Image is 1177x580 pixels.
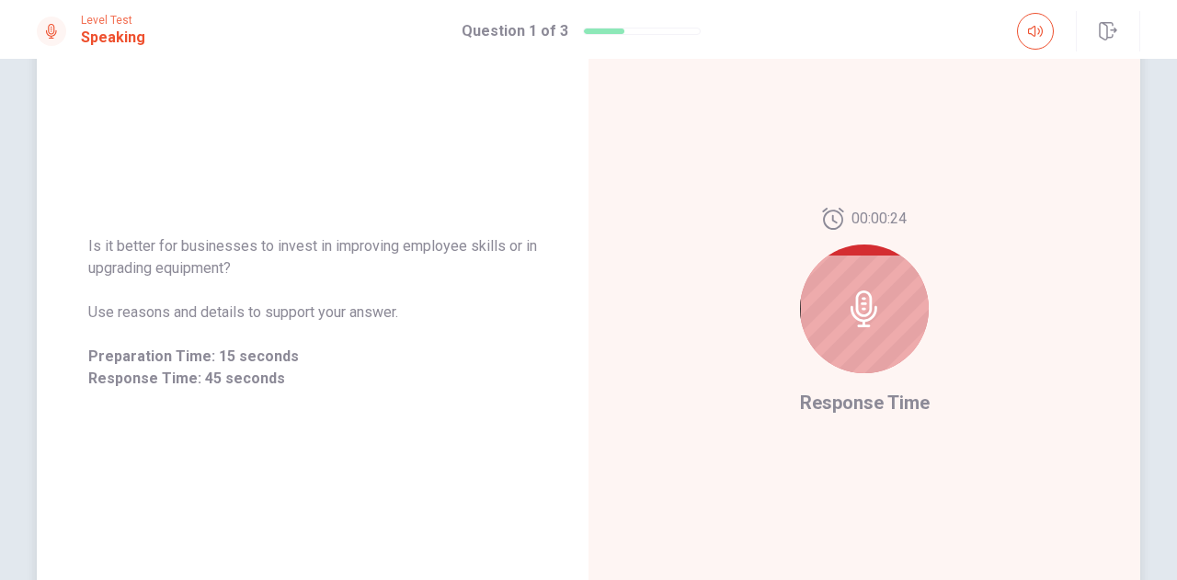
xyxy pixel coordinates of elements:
h1: Speaking [81,27,145,49]
h1: Question 1 of 3 [462,20,568,42]
span: Is it better for businesses to invest in improving employee skills or in upgrading equipment? [88,235,537,279]
span: Level Test [81,14,145,27]
span: Response Time: 45 seconds [88,368,537,390]
span: Use reasons and details to support your answer. [88,301,537,324]
span: Preparation Time: 15 seconds [88,346,537,368]
span: Response Time [800,392,930,414]
span: 00:00:24 [851,208,907,230]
